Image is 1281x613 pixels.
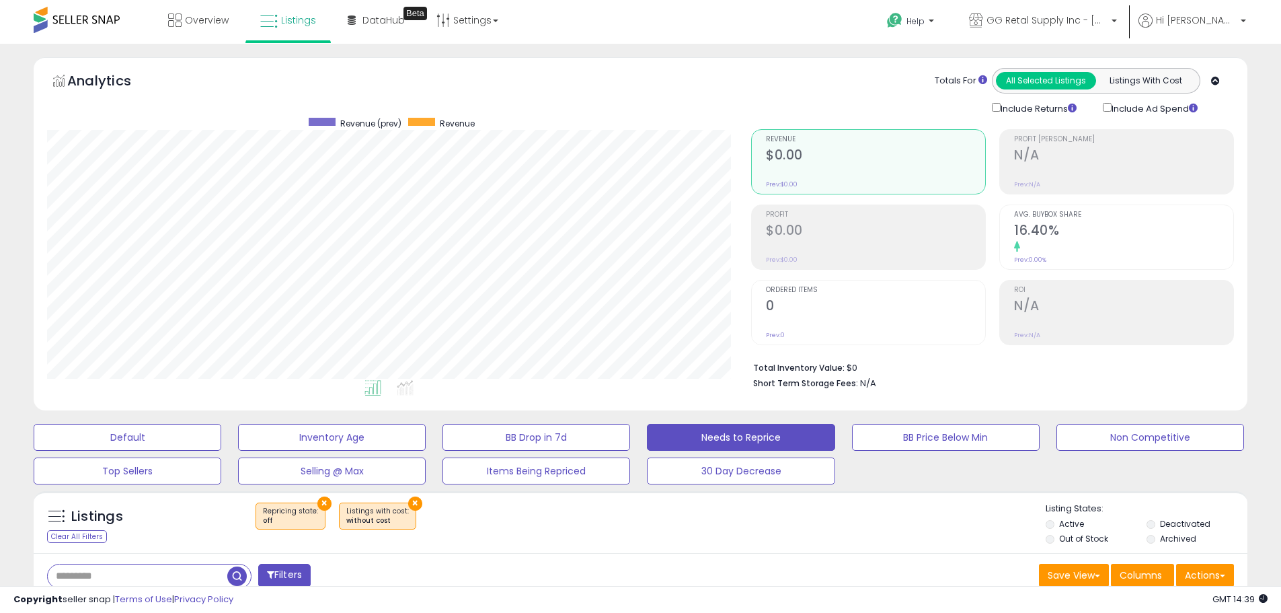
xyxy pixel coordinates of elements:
[440,118,475,129] span: Revenue
[1046,503,1247,515] p: Listing States:
[986,13,1108,27] span: GG Retal Supply Inc - [GEOGRAPHIC_DATA]
[258,564,311,587] button: Filters
[766,298,985,316] h2: 0
[67,71,157,94] h5: Analytics
[263,516,318,526] div: off
[185,13,229,27] span: Overview
[1014,136,1233,143] span: Profit [PERSON_NAME]
[906,15,925,27] span: Help
[1014,211,1233,219] span: Avg. Buybox Share
[408,497,422,511] button: ×
[1138,13,1246,44] a: Hi [PERSON_NAME]
[1039,564,1109,587] button: Save View
[1176,564,1234,587] button: Actions
[766,180,798,188] small: Prev: $0.00
[647,458,834,484] button: 30 Day Decrease
[766,211,985,219] span: Profit
[1059,533,1108,544] label: Out of Stock
[1014,256,1046,264] small: Prev: 0.00%
[34,424,221,451] button: Default
[753,359,1224,375] li: $0
[1160,518,1210,530] label: Deactivated
[263,506,318,526] span: Repricing state :
[1014,147,1233,166] h2: N/A
[766,147,985,166] h2: $0.00
[766,136,985,143] span: Revenue
[1014,180,1040,188] small: Prev: N/A
[876,2,947,44] a: Help
[13,593,63,606] strong: Copyright
[766,287,985,294] span: Ordered Items
[886,12,903,29] i: Get Help
[1056,424,1244,451] button: Non Competitive
[362,13,405,27] span: DataHub
[34,458,221,484] button: Top Sellers
[1093,100,1219,116] div: Include Ad Spend
[1095,72,1196,89] button: Listings With Cost
[996,72,1096,89] button: All Selected Listings
[346,516,409,526] div: without cost
[1014,298,1233,316] h2: N/A
[403,7,427,20] div: Tooltip anchor
[442,424,630,451] button: BB Drop in 7d
[1120,569,1162,582] span: Columns
[860,377,876,390] span: N/A
[766,331,785,339] small: Prev: 0
[982,100,1093,116] div: Include Returns
[766,256,798,264] small: Prev: $0.00
[935,75,987,87] div: Totals For
[174,593,233,606] a: Privacy Policy
[1014,287,1233,294] span: ROI
[346,506,409,526] span: Listings with cost :
[753,362,845,373] b: Total Inventory Value:
[1014,331,1040,339] small: Prev: N/A
[281,13,316,27] span: Listings
[766,223,985,241] h2: $0.00
[71,507,123,526] h5: Listings
[1160,533,1196,544] label: Archived
[1059,518,1084,530] label: Active
[115,593,172,606] a: Terms of Use
[13,593,233,606] div: seller snap | |
[1014,223,1233,241] h2: 16.40%
[1156,13,1237,27] span: Hi [PERSON_NAME]
[1212,593,1268,606] span: 2025-10-10 14:39 GMT
[753,377,858,389] b: Short Term Storage Fees:
[238,424,426,451] button: Inventory Age
[317,497,332,511] button: ×
[1111,564,1174,587] button: Columns
[647,424,834,451] button: Needs to Reprice
[340,118,401,129] span: Revenue (prev)
[47,530,107,543] div: Clear All Filters
[442,458,630,484] button: Items Being Repriced
[238,458,426,484] button: Selling @ Max
[852,424,1040,451] button: BB Price Below Min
